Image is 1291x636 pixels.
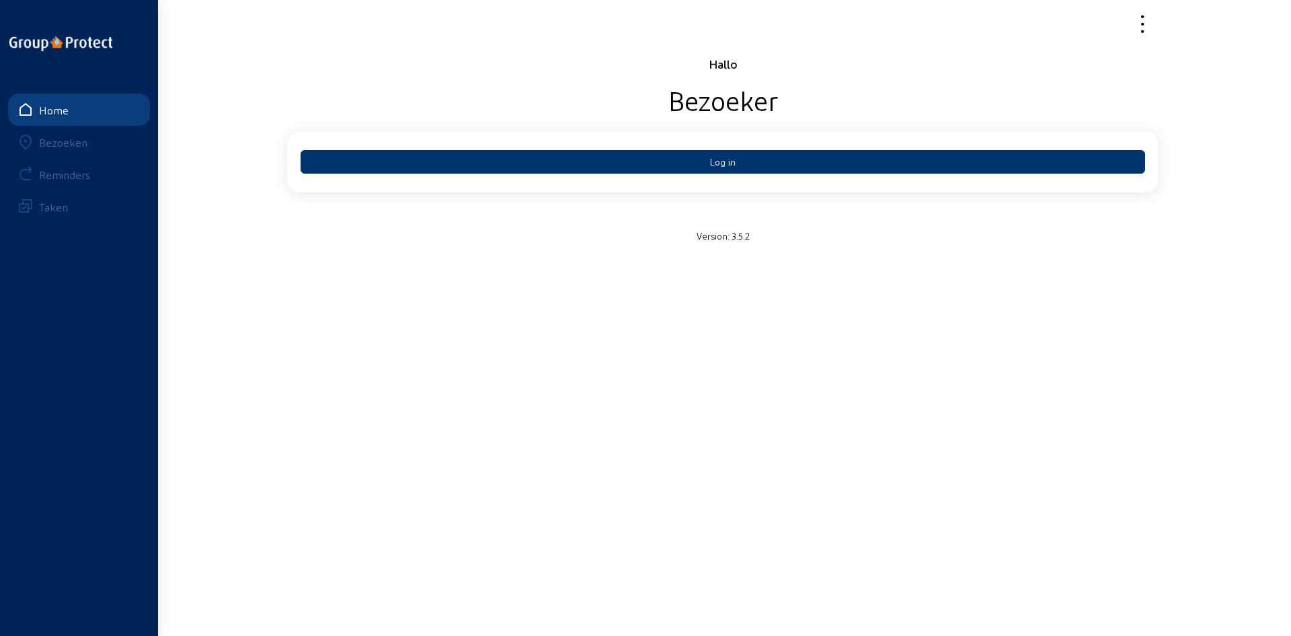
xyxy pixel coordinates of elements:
[39,136,87,149] div: Bezoeken
[301,150,1145,174] button: Log in
[39,168,90,181] div: Reminders
[287,56,1159,72] div: Hallo
[39,201,68,213] div: Taken
[8,126,150,158] a: Bezoeken
[697,230,750,241] small: Version: 3.5.2
[8,94,150,126] a: Home
[39,104,69,116] div: Home
[9,36,112,51] img: logo-oneline.png
[8,158,150,190] a: Reminders
[287,83,1159,116] div: Bezoeker
[8,190,150,223] a: Taken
